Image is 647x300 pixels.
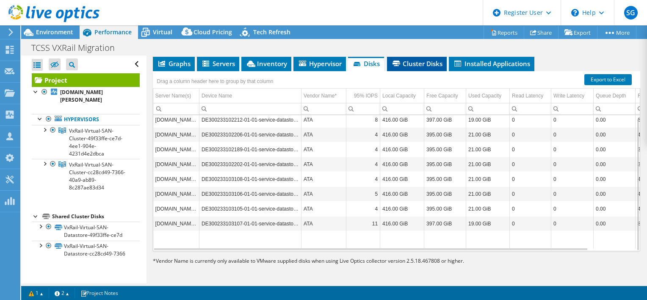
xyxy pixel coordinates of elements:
td: Column Local Capacity, Value 416.00 GiB [380,201,424,216]
a: Reports [484,26,524,39]
td: Column Free Capacity, Value 397.00 GiB [424,216,466,231]
td: Column Local Capacity, Value 416.00 GiB [380,186,424,201]
td: Column Queue Depth, Value 0.00 [594,216,636,231]
td: Column Read Latency, Value 0 [510,112,551,127]
a: Project [32,73,140,87]
div: Vendor Name* [304,91,337,101]
span: Graphs [157,59,191,68]
span: Cloud Pricing [194,28,232,36]
td: Column Device Name, Value DE300233102212-01-01-service-datastore1 [199,112,301,127]
td: Column Vendor Name*, Value ATA [301,142,346,157]
b: [DOMAIN_NAME][PERSON_NAME] [60,89,103,103]
td: Column Server Name(s), Value ehvd1n2.troup.org [153,112,199,127]
td: Local Capacity Column [380,89,424,103]
td: Column Queue Depth, Value 0.00 [594,172,636,186]
td: Column Server Name(s), Value ehvd2n4.troup.org [153,201,199,216]
td: Column Free Capacity, Value 397.00 GiB [424,112,466,127]
td: Column 95% IOPS, Value 5 [346,186,380,201]
td: Column Write Latency, Value 0 [551,186,594,201]
a: Export to Excel [584,74,632,85]
td: Column Read Latency, Value 0 [510,201,551,216]
td: Column Read Latency, Filter cell [510,103,551,114]
td: Column Vendor Name*, Value ATA [301,127,346,142]
p: Vendor Name is currently only available to VMware supplied disks when using Live Optics collector... [153,256,555,266]
td: Column 95% IOPS, Value 4 [346,157,380,172]
td: Column 95% IOPS, Value 11 [346,216,380,231]
div: 95% IOPS [354,91,378,101]
td: Column Free Capacity, Filter cell [424,103,466,114]
td: Column Vendor Name*, Filter cell [301,103,346,114]
td: Column Local Capacity, Value 416.00 GiB [380,172,424,186]
a: Project Notes [75,288,124,298]
td: Column Local Capacity, Value 416.00 GiB [380,216,424,231]
td: Column Vendor Name*, Value ATA [301,186,346,201]
td: Column Local Capacity, Value 416.00 GiB [380,142,424,157]
td: Column Local Capacity, Filter cell [380,103,424,114]
td: Column Queue Depth, Value 0.00 [594,142,636,157]
div: Queue Depth [596,91,626,101]
span: Hypervisor [298,59,342,68]
td: Column Device Name, Value DE300233102189-01-01-service-datastore1 [199,142,301,157]
span: Tech Refresh [253,28,290,36]
td: Column Free Capacity, Value 395.00 GiB [424,142,466,157]
div: Used Capacity [468,91,501,101]
td: Column Server Name(s), Value ehvd2n3.troup.org [153,172,199,186]
a: VxRail-Virtual-SAN-Cluster-49f33ffe-ce7d-4ee1-904e-4231d4e2dbca [32,125,140,159]
td: Used Capacity Column [466,89,510,103]
td: Column Queue Depth, Value 0.00 [594,157,636,172]
td: Column Used Capacity, Value 21.00 GiB [466,186,510,201]
td: Column Queue Depth, Filter cell [594,103,636,114]
td: Column Write Latency, Value 0 [551,127,594,142]
td: Column Free Capacity, Value 395.00 GiB [424,127,466,142]
td: Column Read Latency, Value 0 [510,142,551,157]
td: Column 95% IOPS, Value 4 [346,142,380,157]
div: Shared Cluster Disks [52,211,140,222]
td: 95% IOPS Column [346,89,380,103]
td: Column Read Latency, Value 0 [510,186,551,201]
span: Installed Applications [453,59,530,68]
td: Column Write Latency, Value 0 [551,201,594,216]
a: VxRail-Virtual-SAN-Datastore-cc28cd49-7366 [32,241,140,259]
td: Column Used Capacity, Value 21.00 GiB [466,142,510,157]
td: Column Device Name, Value DE300233102206-01-01-service-datastore1 [199,127,301,142]
span: SG [624,6,638,19]
a: Export [558,26,597,39]
td: Column Write Latency, Value 0 [551,216,594,231]
a: [DOMAIN_NAME][PERSON_NAME] [32,87,140,106]
td: Column 95% IOPS, Value 8 [346,112,380,127]
a: Hypervisors [32,114,140,125]
td: Column Device Name, Value DE300233103105-01-01-service-datastore1 [199,201,301,216]
td: Column Used Capacity, Filter cell [466,103,510,114]
div: Data grid [153,71,640,251]
div: Drag a column header here to group by that column [155,75,276,87]
td: Device Name Column [199,89,301,103]
td: Column Device Name, Value DE300233103106-01-01-service-datastore1 [199,186,301,201]
td: Column Read Latency, Value 0 [510,216,551,231]
td: Column Used Capacity, Value 19.00 GiB [466,216,510,231]
td: Column Vendor Name*, Value ATA [301,157,346,172]
td: Column 95% IOPS, Value 4 [346,172,380,186]
td: Column Write Latency, Value 0 [551,172,594,186]
td: Column Write Latency, Value 0 [551,142,594,157]
td: Column Used Capacity, Value 21.00 GiB [466,201,510,216]
h1: TCSS VXRail Migration [28,43,128,53]
td: Column Free Capacity, Value 395.00 GiB [424,172,466,186]
td: Write Latency Column [551,89,594,103]
div: Free Capacity [426,91,458,101]
div: Write Latency [553,91,584,101]
td: Column Device Name, Value DE300233102202-01-01-service-datastore1 [199,157,301,172]
td: Column 95% IOPS, Value 4 [346,201,380,216]
div: Device Name [202,91,232,101]
td: Column 95% IOPS, Value 4 [346,127,380,142]
td: Column Used Capacity, Value 21.00 GiB [466,172,510,186]
td: Column Server Name(s), Value ehvd1n1.troup.org [153,142,199,157]
td: Column Read Latency, Value 0 [510,127,551,142]
span: Disks [352,59,380,68]
a: VxRail-Virtual-SAN-Datastore-49f33ffe-ce7d [32,222,140,240]
td: Column Local Capacity, Value 416.00 GiB [380,157,424,172]
td: Column Vendor Name*, Value ATA [301,172,346,186]
td: Column Used Capacity, Value 21.00 GiB [466,157,510,172]
td: Column Queue Depth, Value 0.00 [594,112,636,127]
td: Vendor Name* Column [301,89,346,103]
td: Column Queue Depth, Value 0.00 [594,127,636,142]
